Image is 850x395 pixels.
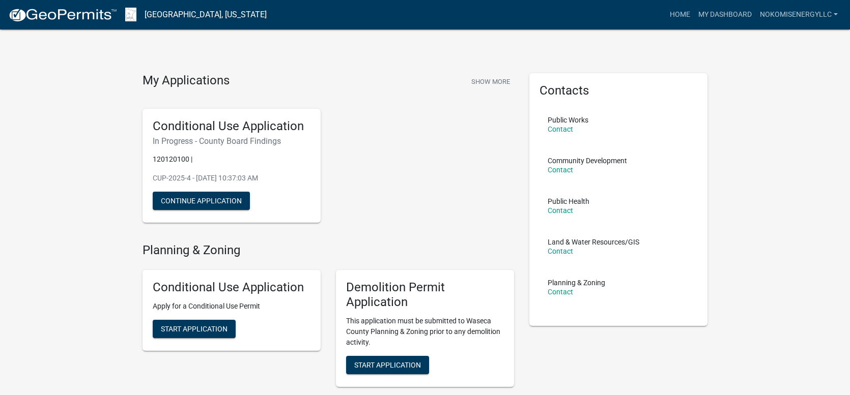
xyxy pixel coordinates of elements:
[540,83,697,98] h5: Contacts
[666,5,694,24] a: Home
[161,325,228,333] span: Start Application
[354,360,421,369] span: Start Application
[153,173,310,184] p: CUP-2025-4 - [DATE] 10:37:03 AM
[548,157,627,164] p: Community Development
[548,238,639,246] p: Land & Water Resources/GIS
[153,136,310,146] h6: In Progress - County Board Findings
[346,356,429,374] button: Start Application
[756,5,842,24] a: nokomisenergyllc
[153,320,236,338] button: Start Application
[346,316,504,348] p: This application must be submitted to Waseca County Planning & Zoning prior to any demolition act...
[153,119,310,134] h5: Conditional Use Application
[548,198,589,205] p: Public Health
[153,280,310,295] h5: Conditional Use Application
[467,73,514,90] button: Show More
[548,166,573,174] a: Contact
[548,116,588,124] p: Public Works
[548,279,605,286] p: Planning & Zoning
[548,125,573,133] a: Contact
[548,206,573,215] a: Contact
[125,8,136,21] img: Waseca County, Minnesota
[143,73,230,88] h4: My Applications
[143,243,514,258] h4: Planning & Zoning
[346,280,504,310] h5: Demolition Permit Application
[153,154,310,165] p: 120120100 |
[153,301,310,312] p: Apply for a Conditional Use Permit
[145,6,267,23] a: [GEOGRAPHIC_DATA], [US_STATE]
[548,288,573,296] a: Contact
[694,5,756,24] a: My Dashboard
[153,192,250,210] button: Continue Application
[548,247,573,255] a: Contact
